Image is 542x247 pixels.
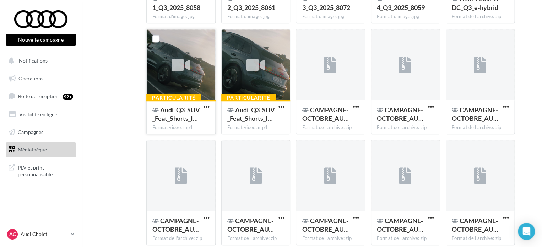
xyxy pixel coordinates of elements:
div: Format de l'archive: zip [302,124,359,131]
span: 4_Q3_2025_8059 [377,4,425,11]
span: Opérations [18,75,43,81]
div: Format de l'archive: zip [452,235,509,242]
a: PLV et print personnalisable [4,160,77,181]
span: CAMPAGNE-OCTOBRE_AUDI-BUSINESS_NOUVELLE-Q3-E-HYBRID_POSTLINK-HORIZONTAL-1200x628_LINKEDIN [302,217,348,233]
p: Audi Cholet [21,231,68,238]
div: Format d'image: jpg [152,14,210,20]
span: 3_Q3_2025_8072 [302,4,350,11]
div: Format de l'archive: zip [227,235,284,242]
div: Particularité [146,94,201,102]
div: Format video: mp4 [227,124,284,131]
span: 1_Q3_2025_8058 [152,4,200,11]
div: Format de l'archive: zip [377,124,434,131]
div: 99+ [63,94,73,100]
button: Nouvelle campagne [6,34,76,46]
div: Format d'image: jpg [302,14,359,20]
div: Format video: mp4 [152,124,210,131]
button: Notifications [4,53,75,68]
span: Notifications [19,58,48,64]
span: Audi_Q3_SUV_Feat_Shorts_Int_Design_15s_4x5_EN_clean.mov_1 [152,106,200,122]
span: AC [9,231,16,238]
span: CAMPAGNE-OCTOBRE_AUDI-BUSINESS_NOUVELLE-Q3-E-HYBRID_CARROUSEL-CARRE-1080x1080_LINKEDIN [302,106,348,122]
a: AC Audi Cholet [6,227,76,241]
span: Boîte de réception [18,93,59,99]
span: PLV et print personnalisable [18,163,73,178]
span: CAMPAGNE-OCTOBRE_AUDI-BUSINESS_NOUVELLE-Q3-E-HYBRID_CARROUSEL-CARRE-1080x1080_META [377,106,423,122]
span: CAMPAGNE-OCTOBRE_AUDI-BUSINESS_NOUVELLE-Q3-E-HYBRID_POSTLINK-VERTICAL-1080x1920_META [377,217,423,233]
a: Opérations [4,71,77,86]
span: CAMPAGNE-OCTOBRE_AUDI-BUSINESS_NOUVELLE-Q3-E-HYBRID_POSTLINK-VERTICAL-628x1200_LINKEDIN [452,217,498,233]
span: Campagnes [18,129,43,135]
div: Format de l'archive: zip [452,124,509,131]
span: Audi_Q3_SUV_Feat_Shorts_Int_Design_15s_9x16_EN_clean.mov_1 [227,106,275,122]
a: Médiathèque [4,142,77,157]
div: Format de l'archive: zip [377,235,434,242]
div: Particularité [221,94,276,102]
span: Visibilité en ligne [19,111,57,117]
span: Médiathèque [18,146,47,152]
div: Format de l'archive: zip [452,14,509,20]
span: 2_Q3_2025_8061 [227,4,275,11]
div: Format d'image: jpg [377,14,434,20]
a: Visibilité en ligne [4,107,77,122]
div: Format de l'archive: zip [302,235,359,242]
span: CAMPAGNE-OCTOBRE_AUDI-BUSINESS_NOUVELLE-Q3-E-HYBRID_POSTLINK-CARRE-1200x1200_LINKEDIN [227,217,274,233]
div: Format d'image: jpg [227,14,284,20]
a: Campagnes [4,125,77,140]
a: Boîte de réception99+ [4,88,77,104]
div: Open Intercom Messenger [518,223,535,240]
span: CAMPAGNE-OCTOBRE_AUDI-BUSINESS_NOUVELLE-Q3-E-HYBRID_CARROUSEL-VERTICAL-1080x1920_META [452,106,498,122]
div: Format de l'archive: zip [152,235,210,242]
span: CAMPAGNE-OCTOBRE_AUDI-BUSINESS_NOUVELLE-Q3-E-HYBRID_POSTLINK-CARRE-1080x1080_META [152,217,199,233]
